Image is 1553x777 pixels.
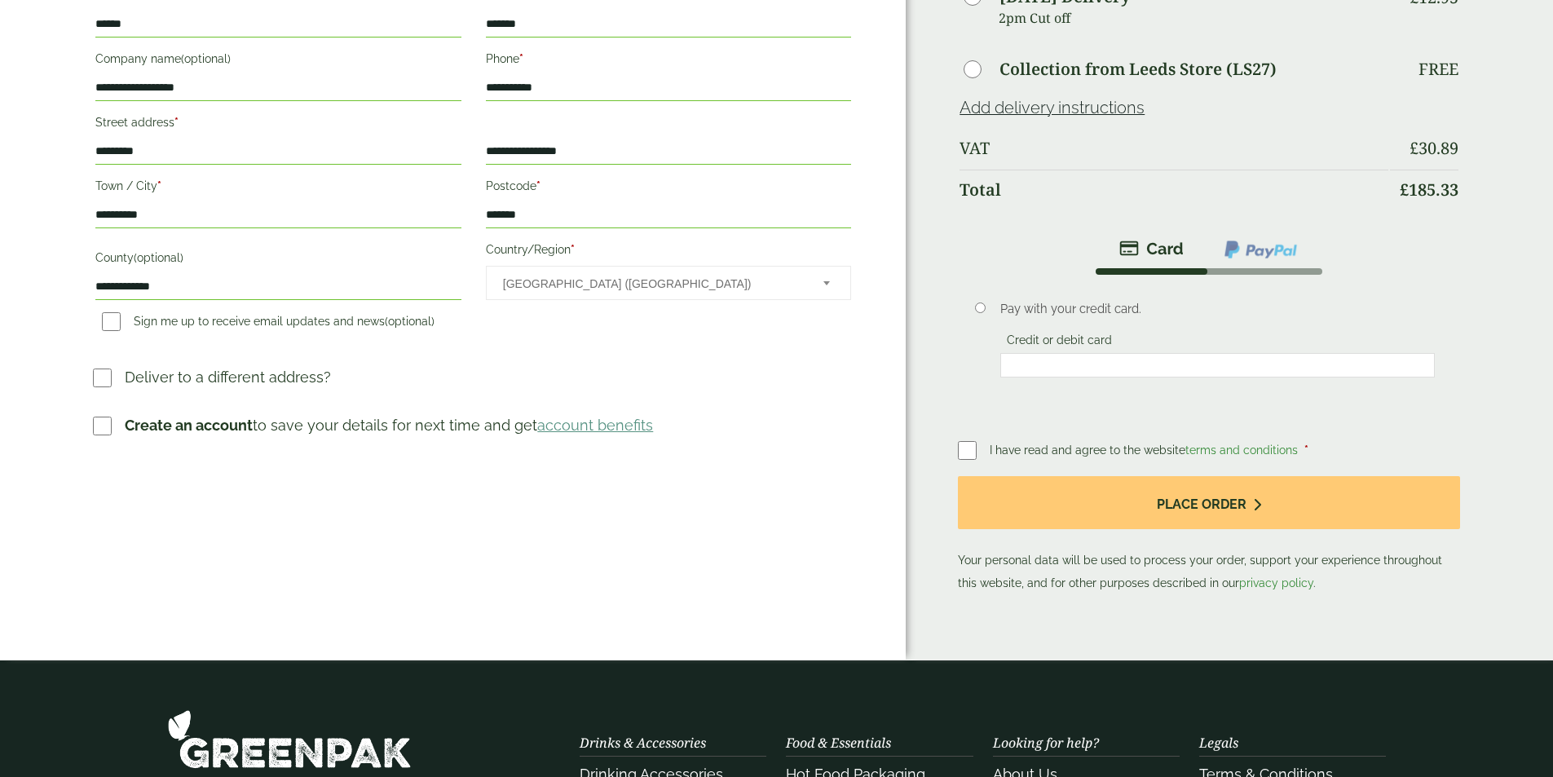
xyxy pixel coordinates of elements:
[999,61,1277,77] label: Collection from Leeds Store (LS27)
[990,444,1301,457] span: I have read and agree to the website
[1005,358,1430,373] iframe: Secure card payment input frame
[95,111,461,139] label: Street address
[1000,300,1435,318] p: Pay with your credit card.
[1000,333,1118,351] label: Credit or debit card
[167,709,412,769] img: GreenPak Supplies
[95,315,441,333] label: Sign me up to receive email updates and news
[125,414,653,436] p: to save your details for next time and get
[536,179,540,192] abbr: required
[958,476,1459,594] p: Your personal data will be used to process your order, support your experience throughout this we...
[571,243,575,256] abbr: required
[181,52,231,65] span: (optional)
[1119,239,1184,258] img: stripe.png
[157,179,161,192] abbr: required
[1400,179,1409,201] span: £
[385,315,435,328] span: (optional)
[486,174,851,202] label: Postcode
[1185,444,1298,457] a: terms and conditions
[537,417,653,434] a: account benefits
[1418,60,1458,79] p: Free
[95,246,461,274] label: County
[503,267,801,301] span: United Kingdom (UK)
[174,116,179,129] abbr: required
[519,52,523,65] abbr: required
[1223,239,1299,260] img: ppcp-gateway.png
[1239,576,1313,589] a: privacy policy
[960,129,1388,168] th: VAT
[95,174,461,202] label: Town / City
[1410,137,1418,159] span: £
[1304,444,1308,457] abbr: required
[1400,179,1458,201] bdi: 185.33
[1410,137,1458,159] bdi: 30.89
[134,251,183,264] span: (optional)
[95,47,461,75] label: Company name
[102,312,121,331] input: Sign me up to receive email updates and news(optional)
[486,47,851,75] label: Phone
[486,266,851,300] span: Country/Region
[960,98,1145,117] a: Add delivery instructions
[486,238,851,266] label: Country/Region
[958,476,1459,529] button: Place order
[125,417,253,434] strong: Create an account
[125,366,331,388] p: Deliver to a different address?
[999,6,1388,30] p: 2pm Cut off
[960,170,1388,210] th: Total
